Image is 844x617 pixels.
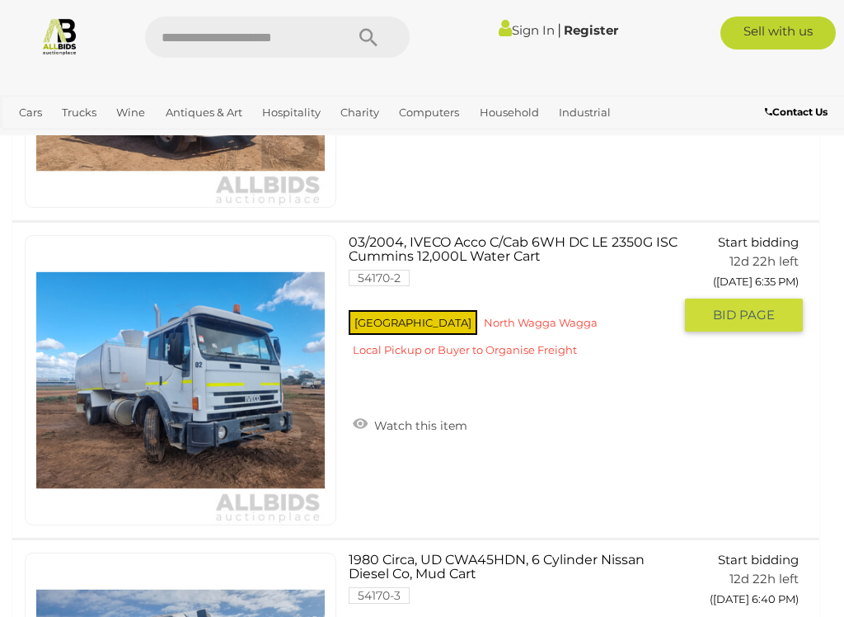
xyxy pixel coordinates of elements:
[12,99,49,126] a: Cars
[713,307,775,323] span: BID PAGE
[697,235,803,334] a: Start bidding 12d 22h left ([DATE] 6:35 PM) BID PAGE
[718,234,799,250] span: Start bidding
[83,126,128,153] a: Office
[40,16,79,55] img: Allbids.com.au
[765,106,828,118] b: Contact Us
[718,552,799,568] span: Start bidding
[134,126,181,153] a: Sports
[256,99,327,126] a: Hospitality
[557,21,561,39] span: |
[499,22,555,38] a: Sign In
[349,412,471,436] a: Watch this item
[473,99,546,126] a: Household
[189,126,319,153] a: [GEOGRAPHIC_DATA]
[159,99,249,126] a: Antiques & Art
[564,22,618,38] a: Register
[765,103,832,121] a: Contact Us
[720,16,836,49] a: Sell with us
[36,236,325,525] img: 54170-2a_ex.jpg
[12,126,77,153] a: Jewellery
[392,99,466,126] a: Computers
[327,16,410,58] button: Search
[697,553,803,615] a: Start bidding 12d 22h left ([DATE] 6:40 PM)
[110,99,152,126] a: Wine
[552,99,617,126] a: Industrial
[334,99,386,126] a: Charity
[685,299,803,332] button: BID PAGE
[361,235,673,370] a: 03/2004, IVECO Acco C/Cab 6WH DC LE 2350G ISC Cummins 12,000L Water Cart 54170-2 [GEOGRAPHIC_DATA...
[55,99,103,126] a: Trucks
[370,418,467,433] span: Watch this item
